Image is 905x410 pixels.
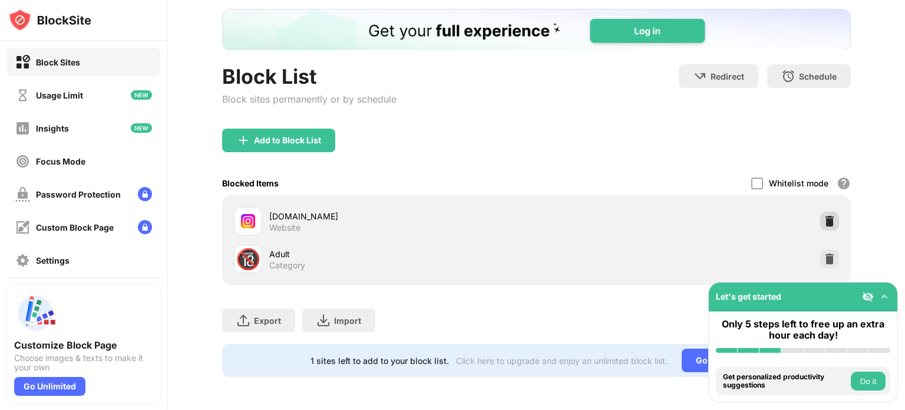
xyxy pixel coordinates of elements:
[222,93,397,105] div: Block sites permanently or by schedule
[36,222,114,232] div: Custom Block Page
[222,178,279,188] div: Blocked Items
[131,123,152,133] img: new-icon.svg
[254,316,281,326] div: Export
[269,248,536,260] div: Adult
[14,339,153,351] div: Customize Block Page
[682,349,762,372] div: Go Unlimited
[131,90,152,100] img: new-icon.svg
[723,373,848,390] div: Get personalized productivity suggestions
[15,220,30,235] img: customize-block-page-off.svg
[716,319,890,341] div: Only 5 steps left to free up an extra hour each day!
[269,210,536,222] div: [DOMAIN_NAME]
[711,71,744,81] div: Redirect
[14,377,85,396] div: Go Unlimited
[36,189,121,199] div: Password Protection
[15,154,30,169] img: focus-off.svg
[36,255,70,265] div: Settings
[15,88,30,103] img: time-usage-off.svg
[311,356,449,366] div: 1 sites left to add to your block list.
[862,291,874,303] img: eye-not-visible.svg
[269,260,305,271] div: Category
[15,253,30,268] img: settings-off.svg
[222,64,397,88] div: Block List
[14,292,57,334] img: push-custom-page.svg
[36,156,85,166] div: Focus Mode
[799,71,837,81] div: Schedule
[769,178,828,188] div: Whitelist mode
[8,8,91,32] img: logo-blocksite.svg
[138,220,152,234] img: lock-menu.svg
[15,121,30,136] img: insights-off.svg
[236,247,260,271] div: 🔞
[334,316,361,326] div: Import
[269,222,300,233] div: Website
[36,57,80,67] div: Block Sites
[222,9,851,50] iframe: Banner
[878,291,890,303] img: omni-setup-toggle.svg
[36,123,69,133] div: Insights
[15,55,30,70] img: block-on.svg
[254,136,321,145] div: Add to Block List
[138,187,152,201] img: lock-menu.svg
[15,187,30,202] img: password-protection-off.svg
[36,90,83,100] div: Usage Limit
[241,214,255,228] img: favicons
[716,291,781,301] div: Let's get started
[456,356,668,366] div: Click here to upgrade and enjoy an unlimited block list.
[14,353,153,372] div: Choose images & texts to make it your own
[851,372,886,391] button: Do it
